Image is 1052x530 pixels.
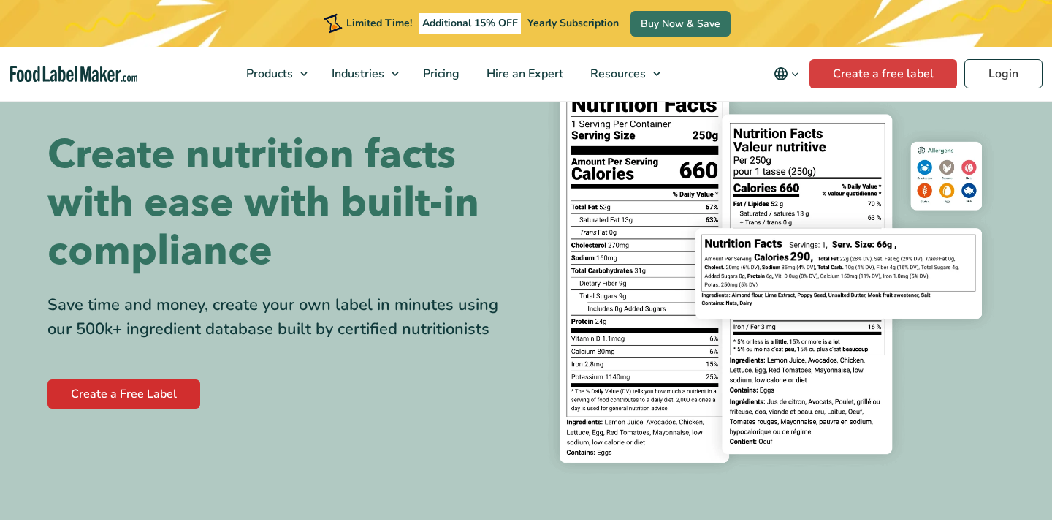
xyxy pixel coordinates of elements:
[346,16,412,30] span: Limited Time!
[319,47,406,101] a: Industries
[242,66,294,82] span: Products
[419,66,461,82] span: Pricing
[47,293,515,341] div: Save time and money, create your own label in minutes using our 500k+ ingredient database built b...
[964,59,1043,88] a: Login
[47,379,200,409] a: Create a Free Label
[473,47,573,101] a: Hire an Expert
[809,59,957,88] a: Create a free label
[410,47,470,101] a: Pricing
[47,131,515,276] h1: Create nutrition facts with ease with built-in compliance
[233,47,315,101] a: Products
[586,66,647,82] span: Resources
[763,59,809,88] button: Change language
[10,66,138,83] a: Food Label Maker homepage
[482,66,565,82] span: Hire an Expert
[577,47,668,101] a: Resources
[527,16,619,30] span: Yearly Subscription
[630,11,731,37] a: Buy Now & Save
[327,66,386,82] span: Industries
[419,13,522,34] span: Additional 15% OFF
